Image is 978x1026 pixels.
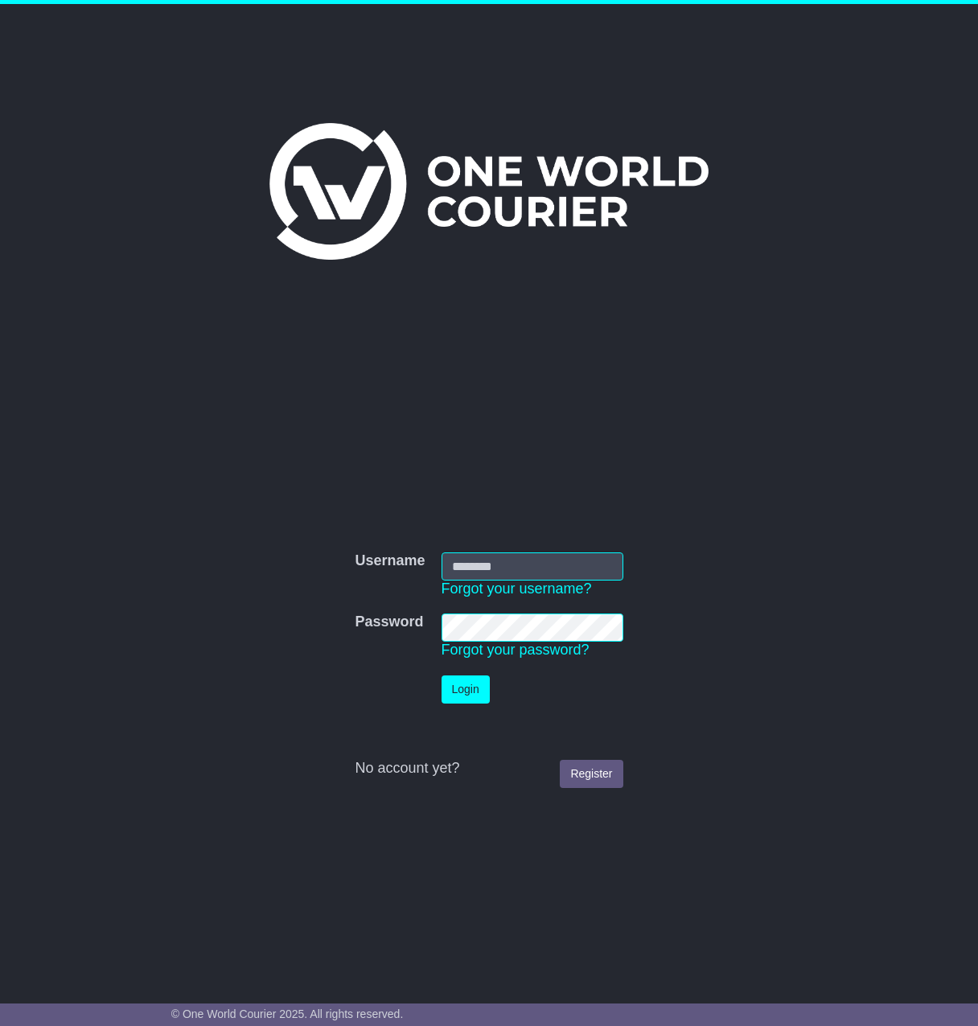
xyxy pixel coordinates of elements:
[171,1008,404,1020] span: © One World Courier 2025. All rights reserved.
[442,642,590,658] a: Forgot your password?
[355,760,623,778] div: No account yet?
[560,760,623,788] a: Register
[355,552,425,570] label: Username
[442,581,592,597] a: Forgot your username?
[442,675,490,704] button: Login
[269,123,709,260] img: One World
[355,614,423,631] label: Password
